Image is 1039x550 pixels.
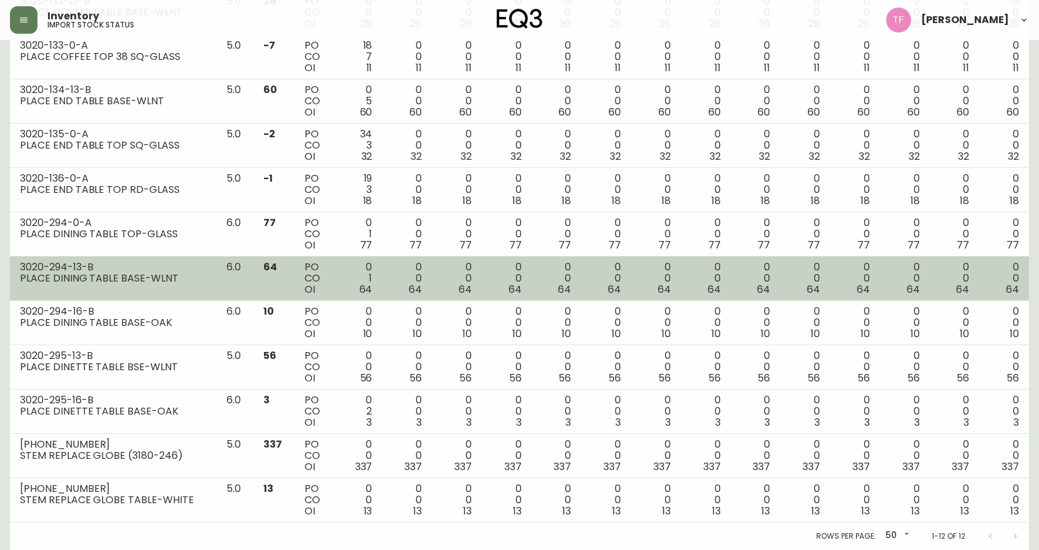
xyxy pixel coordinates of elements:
div: 0 0 [790,173,820,207]
div: 0 0 [691,129,721,162]
span: OI [305,415,315,430]
div: 0 0 [542,262,572,295]
div: 0 0 [542,217,572,251]
div: 0 0 [392,84,422,118]
div: 0 0 [989,306,1019,340]
span: 10 [512,327,522,341]
div: 0 0 [790,217,820,251]
span: 77 [807,238,820,252]
span: 64 [1006,282,1019,297]
div: 0 0 [890,84,920,118]
span: 10 [612,327,621,341]
span: 56 [658,371,671,385]
div: 0 0 [392,173,422,207]
div: 0 0 [691,395,721,428]
div: 0 0 [392,306,422,340]
div: 0 0 [442,40,472,74]
div: 0 0 [641,306,671,340]
div: 0 0 [890,262,920,295]
span: 56 [758,371,770,385]
span: 10 [761,327,770,341]
span: 60 [957,105,969,119]
div: 0 0 [542,129,572,162]
h5: import stock status [47,21,134,29]
div: 0 0 [890,129,920,162]
span: 32 [560,149,571,164]
div: 0 0 [492,350,522,384]
span: 18 [861,194,870,208]
span: 77 [758,238,770,252]
span: -1 [263,171,273,185]
span: 18 [910,194,920,208]
div: 18 7 [343,40,373,74]
div: 0 0 [591,262,621,295]
span: 77 [360,238,373,252]
div: 0 0 [442,350,472,384]
div: PO CO [305,350,323,384]
span: 60 [758,105,770,119]
div: 0 0 [840,84,870,118]
span: 18 [960,194,969,208]
span: OI [305,194,315,208]
td: 5.0 [217,35,253,79]
div: 0 0 [890,395,920,428]
span: 56 [708,371,721,385]
div: 0 0 [940,350,970,384]
span: 64 [956,282,969,297]
div: 0 0 [641,395,671,428]
div: 0 0 [691,173,721,207]
span: 11 [764,61,770,75]
div: 0 0 [542,40,572,74]
div: 0 0 [840,129,870,162]
div: 0 0 [890,306,920,340]
div: 0 0 [542,173,572,207]
span: 60 [360,105,373,119]
span: OI [305,61,315,75]
div: 0 0 [741,262,771,295]
div: 0 0 [641,173,671,207]
td: 5.0 [217,124,253,168]
div: 0 0 [492,84,522,118]
span: 60 [658,105,671,119]
div: PLACE DINETTE TABLE BASE-OAK [20,406,207,417]
div: 0 0 [989,262,1019,295]
span: OI [305,282,315,297]
span: 56 [608,371,621,385]
div: PO CO [305,129,323,162]
div: 0 0 [890,350,920,384]
span: 10 [861,327,870,341]
span: 77 [608,238,621,252]
div: 0 0 [392,129,422,162]
div: 0 1 [343,262,373,295]
div: 3020-136-0-A [20,173,207,184]
div: 0 0 [691,350,721,384]
span: OI [305,149,315,164]
div: PLACE COFFEE TOP 38 SQ-GLASS [20,51,207,62]
span: 60 [907,105,920,119]
div: 0 0 [542,84,572,118]
div: 0 0 [840,262,870,295]
span: 18 [811,194,820,208]
div: PLACE DINETTE TABLE BSE-WLNT [20,361,207,373]
span: 18 [363,194,373,208]
div: PLACE DINING TABLE BASE-OAK [20,317,207,328]
div: 0 0 [442,173,472,207]
div: 0 0 [442,84,472,118]
div: PLACE DINING TABLE BASE-WLNT [20,273,207,284]
span: 60 [559,105,571,119]
div: 0 0 [591,129,621,162]
div: 0 0 [741,306,771,340]
div: 3020-134-13-B [20,84,207,96]
div: 34 3 [343,129,373,162]
span: Inventory [47,11,99,21]
div: 0 0 [691,40,721,74]
div: 0 0 [940,40,970,74]
span: 77 [857,238,870,252]
span: 11 [466,61,472,75]
div: 0 0 [790,84,820,118]
div: 0 0 [741,129,771,162]
div: 0 0 [442,129,472,162]
div: 0 0 [940,129,970,162]
span: 11 [366,61,373,75]
span: 77 [263,215,276,230]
